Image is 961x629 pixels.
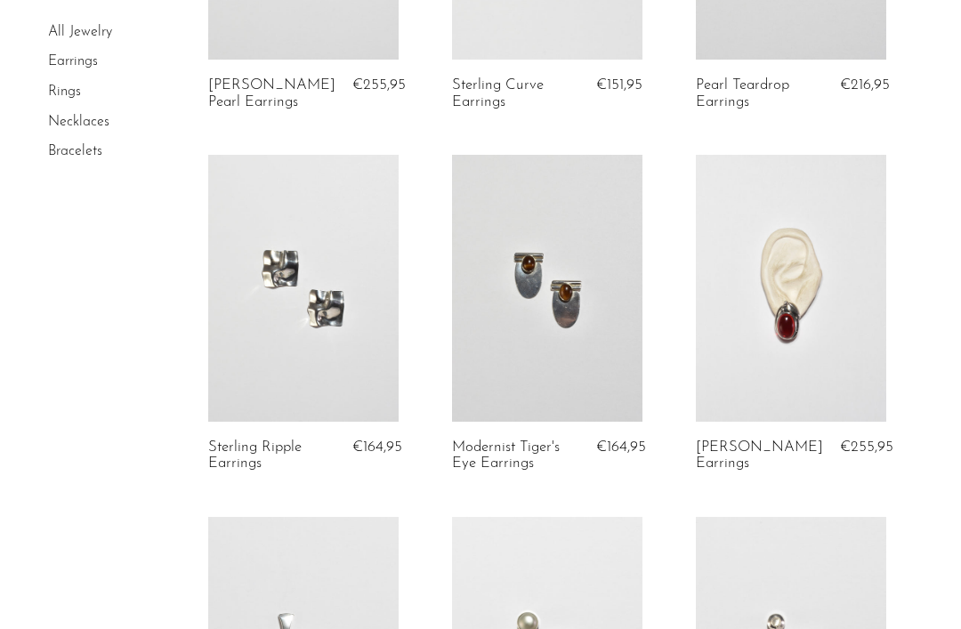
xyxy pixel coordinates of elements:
a: Bracelets [48,144,102,158]
span: €255,95 [352,77,406,93]
a: Necklaces [48,115,109,129]
span: €255,95 [840,439,893,455]
span: €216,95 [840,77,890,93]
span: €164,95 [352,439,402,455]
a: Sterling Curve Earrings [452,77,575,110]
a: Sterling Ripple Earrings [208,439,331,472]
a: All Jewelry [48,25,112,39]
a: [PERSON_NAME] Earrings [696,439,823,472]
a: Earrings [48,55,98,69]
a: Pearl Teardrop Earrings [696,77,819,110]
span: €151,95 [596,77,642,93]
a: Modernist Tiger's Eye Earrings [452,439,575,472]
span: €164,95 [596,439,646,455]
a: Rings [48,85,81,99]
a: [PERSON_NAME] Pearl Earrings [208,77,335,110]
